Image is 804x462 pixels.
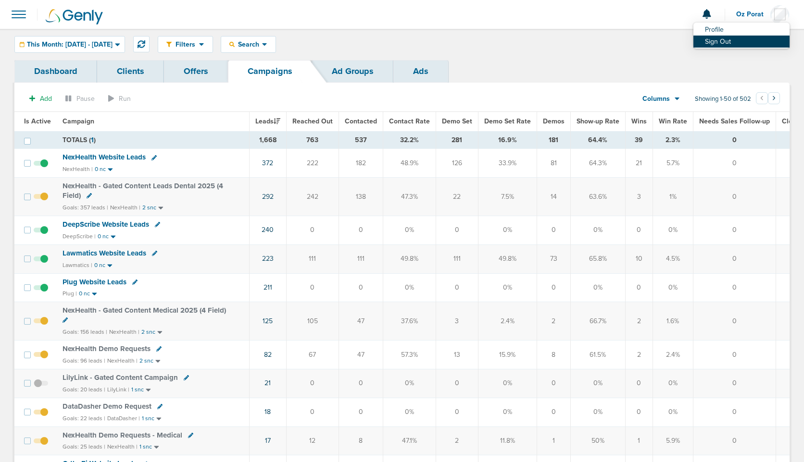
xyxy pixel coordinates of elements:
td: 0 [625,216,653,244]
td: 0 [693,131,776,149]
td: 2.4% [653,340,693,369]
a: Ad Groups [312,60,393,83]
td: 7.5% [478,178,537,216]
span: Profile [705,26,724,33]
td: 111 [436,244,478,273]
td: 0 [693,149,776,178]
a: Ads [393,60,448,83]
td: 0% [478,216,537,244]
a: 292 [262,193,274,201]
td: 0% [383,398,436,426]
td: 64.4% [570,131,625,149]
td: 0 [537,273,570,302]
ul: Pagination [756,94,780,105]
td: 14 [537,178,570,216]
a: 21 [264,379,271,387]
a: 17 [265,437,271,445]
span: Needs Sales Follow-up [699,117,770,125]
span: This Month: [DATE] - [DATE] [27,41,113,48]
small: Goals: 20 leads | [63,386,105,393]
td: 0 [625,273,653,302]
td: 126 [436,149,478,178]
td: 0 [693,178,776,216]
span: NexHealth Demo Requests [63,344,151,353]
td: 64.3% [570,149,625,178]
td: 0 [537,398,570,426]
td: 32.2% [383,131,436,149]
small: DeepScribe | [63,233,96,240]
td: 1 [537,426,570,455]
td: 73 [537,244,570,273]
a: 240 [262,226,274,234]
td: 0 [286,369,339,398]
td: 0 [693,216,776,244]
td: 111 [286,244,339,273]
td: 0 [693,244,776,273]
small: Goals: 22 leads | [63,415,105,422]
a: Sign Out [693,36,790,48]
small: 1 snc [139,443,152,450]
small: 0 nc [79,290,90,297]
span: Demo Set [442,117,472,125]
span: NexHealth - Gated Content Medical 2025 (4 Field) [63,306,226,315]
span: Demos [543,117,565,125]
td: 2 [436,426,478,455]
td: 0% [478,398,537,426]
td: 0% [570,216,625,244]
td: 0 [436,273,478,302]
span: Contacted [345,117,377,125]
td: 138 [339,178,383,216]
td: 0% [383,273,436,302]
td: 65.8% [570,244,625,273]
td: 0 [693,302,776,340]
td: 0 [625,398,653,426]
td: 8 [537,340,570,369]
span: DataDasher Demo Request [63,402,151,411]
td: 2.4% [478,302,537,340]
a: Dashboard [14,60,97,83]
a: Campaigns [228,60,312,83]
span: Contact Rate [389,117,430,125]
td: 281 [436,131,478,149]
ul: Oz Porat [693,23,790,49]
td: 763 [286,131,339,149]
td: 3 [625,178,653,216]
td: 39 [625,131,653,149]
td: 1% [653,178,693,216]
small: NexHealth | [63,166,93,172]
td: 61.5% [570,340,625,369]
span: DeepScribe Website Leads [63,220,149,229]
td: TOTALS ( ) [57,131,249,149]
span: Search [235,40,262,49]
td: 105 [286,302,339,340]
td: 0% [653,273,693,302]
td: 0% [570,369,625,398]
td: 0 [436,369,478,398]
td: 0 [693,273,776,302]
span: 1 [91,136,94,144]
td: 0 [436,398,478,426]
td: 2.3% [653,131,693,149]
a: 82 [264,351,272,359]
td: 5.9% [653,426,693,455]
td: 1,668 [249,131,286,149]
a: 372 [262,159,273,167]
span: Add [40,95,52,103]
td: 182 [339,149,383,178]
a: Offers [164,60,228,83]
td: 0 [537,216,570,244]
td: 0% [653,369,693,398]
td: 0% [653,398,693,426]
small: 2 snc [142,204,156,211]
td: 11.8% [478,426,537,455]
td: 0 [537,369,570,398]
td: 48.9% [383,149,436,178]
td: 66.7% [570,302,625,340]
small: DataDasher | [107,415,140,422]
td: 242 [286,178,339,216]
td: 0% [478,273,537,302]
button: Add [24,92,57,106]
td: 12 [286,426,339,455]
td: 0 [286,216,339,244]
td: 0% [570,273,625,302]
